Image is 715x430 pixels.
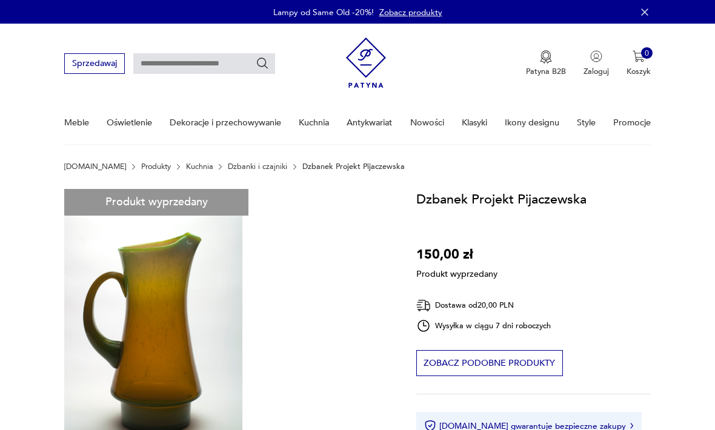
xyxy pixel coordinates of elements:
a: Ikony designu [505,102,559,144]
a: [DOMAIN_NAME] [64,162,126,171]
button: Zobacz podobne produkty [416,350,563,375]
a: Kuchnia [299,102,329,144]
button: 0Koszyk [627,50,651,77]
p: 150,00 zł [416,244,497,265]
p: Koszyk [627,66,651,77]
a: Antykwariat [347,102,392,144]
div: Dostawa od 20,00 PLN [416,298,551,313]
img: Ikonka użytkownika [590,50,602,62]
button: Zaloguj [584,50,609,77]
a: Sprzedawaj [64,61,124,68]
p: Zaloguj [584,66,609,77]
a: Oświetlenie [107,102,152,144]
a: Dekoracje i przechowywanie [170,102,281,144]
a: Zobacz produkty [379,7,442,18]
a: Dzbanki i czajniki [228,162,287,171]
a: Klasyki [462,102,487,144]
a: Ikona medaluPatyna B2B [526,50,566,77]
a: Promocje [613,102,651,144]
div: Wysyłka w ciągu 7 dni roboczych [416,319,551,333]
a: Kuchnia [186,162,213,171]
img: Ikona strzałki w prawo [630,423,634,429]
div: 0 [641,47,653,59]
a: Meble [64,102,89,144]
img: Patyna - sklep z meblami i dekoracjami vintage [346,33,387,92]
a: Nowości [410,102,444,144]
img: Ikona dostawy [416,298,431,313]
p: Lampy od Same Old -20%! [273,7,374,18]
button: Szukaj [256,57,269,70]
h1: Dzbanek Projekt Pijaczewska [416,189,587,210]
a: Style [577,102,596,144]
img: Ikona medalu [540,50,552,64]
button: Sprzedawaj [64,53,124,73]
p: Dzbanek Projekt Pijaczewska [302,162,405,171]
img: Ikona koszyka [633,50,645,62]
p: Produkt wyprzedany [416,265,497,280]
button: Patyna B2B [526,50,566,77]
p: Patyna B2B [526,66,566,77]
a: Produkty [141,162,171,171]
